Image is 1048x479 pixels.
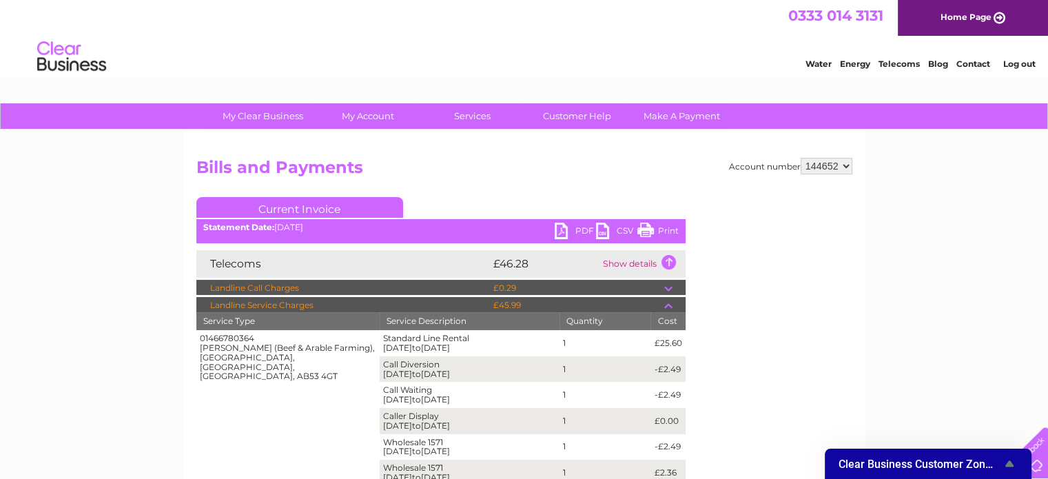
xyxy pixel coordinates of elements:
a: PDF [555,223,596,243]
td: £45.99 [490,297,664,314]
td: Landline Call Charges [196,280,490,296]
span: Clear Business Customer Zone Survey [839,458,1001,471]
span: to [412,394,421,405]
td: -£2.49 [650,382,685,408]
a: Current Invoice [196,197,403,218]
td: Call Diversion [DATE] [DATE] [380,356,559,383]
a: My Account [311,103,424,129]
td: 1 [559,356,651,383]
td: £46.28 [490,250,599,278]
td: Call Waiting [DATE] [DATE] [380,382,559,408]
button: Show survey - Clear Business Customer Zone Survey [839,456,1018,472]
td: Landline Service Charges [196,297,490,314]
h2: Bills and Payments [196,158,852,184]
td: 1 [559,382,651,408]
td: 1 [559,434,651,460]
span: to [412,369,421,379]
b: Statement Date: [203,222,274,232]
td: Standard Line Rental [DATE] [DATE] [380,330,559,356]
img: logo.png [37,36,107,78]
a: My Clear Business [206,103,320,129]
a: CSV [596,223,637,243]
div: Clear Business is a trading name of Verastar Limited (registered in [GEOGRAPHIC_DATA] No. 3667643... [199,8,850,67]
td: £25.60 [650,330,685,356]
a: Services [415,103,529,129]
a: Telecoms [879,59,920,69]
a: Blog [928,59,948,69]
td: Show details [599,250,686,278]
span: to [412,343,421,353]
td: Caller Display [DATE] [DATE] [380,408,559,434]
td: 1 [559,408,651,434]
div: Account number [729,158,852,174]
div: 01466780364 [PERSON_NAME] (Beef & Arable Farming), [GEOGRAPHIC_DATA], [GEOGRAPHIC_DATA], [GEOGRAP... [200,334,376,381]
th: Quantity [559,312,651,330]
td: -£2.49 [650,356,685,383]
div: [DATE] [196,223,686,232]
a: Customer Help [520,103,634,129]
a: Print [637,223,679,243]
td: £0.29 [490,280,664,296]
th: Cost [650,312,685,330]
a: Log out [1003,59,1035,69]
td: £0.00 [650,408,685,434]
td: -£2.49 [650,434,685,460]
a: Contact [956,59,990,69]
td: 1 [559,330,651,356]
a: Water [805,59,832,69]
td: Telecoms [196,250,490,278]
th: Service Type [196,312,380,330]
th: Service Description [380,312,559,330]
a: Energy [840,59,870,69]
span: to [412,446,421,456]
a: 0333 014 3131 [788,7,883,24]
a: Make A Payment [625,103,739,129]
td: Wholesale 1571 [DATE] [DATE] [380,434,559,460]
span: to [412,420,421,431]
